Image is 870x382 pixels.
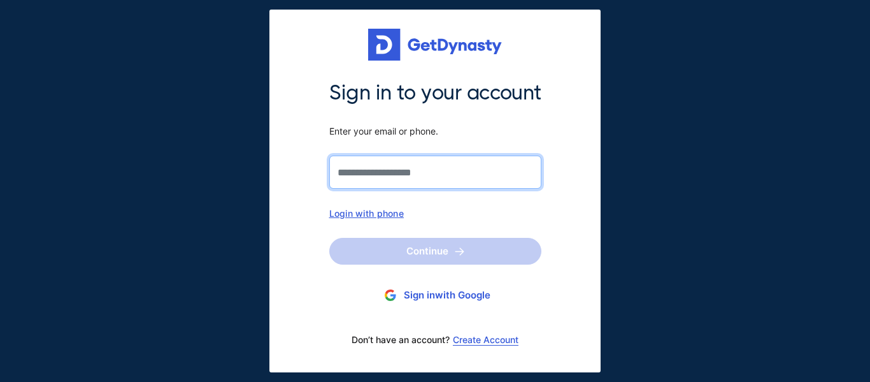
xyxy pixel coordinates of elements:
[329,126,541,137] span: Enter your email or phone.
[329,284,541,307] button: Sign inwith Google
[329,208,541,219] div: Login with phone
[329,80,541,107] span: Sign in to your account
[368,29,502,61] img: Get started for free with Dynasty Trust Company
[329,327,541,353] div: Don’t have an account?
[453,335,518,345] a: Create Account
